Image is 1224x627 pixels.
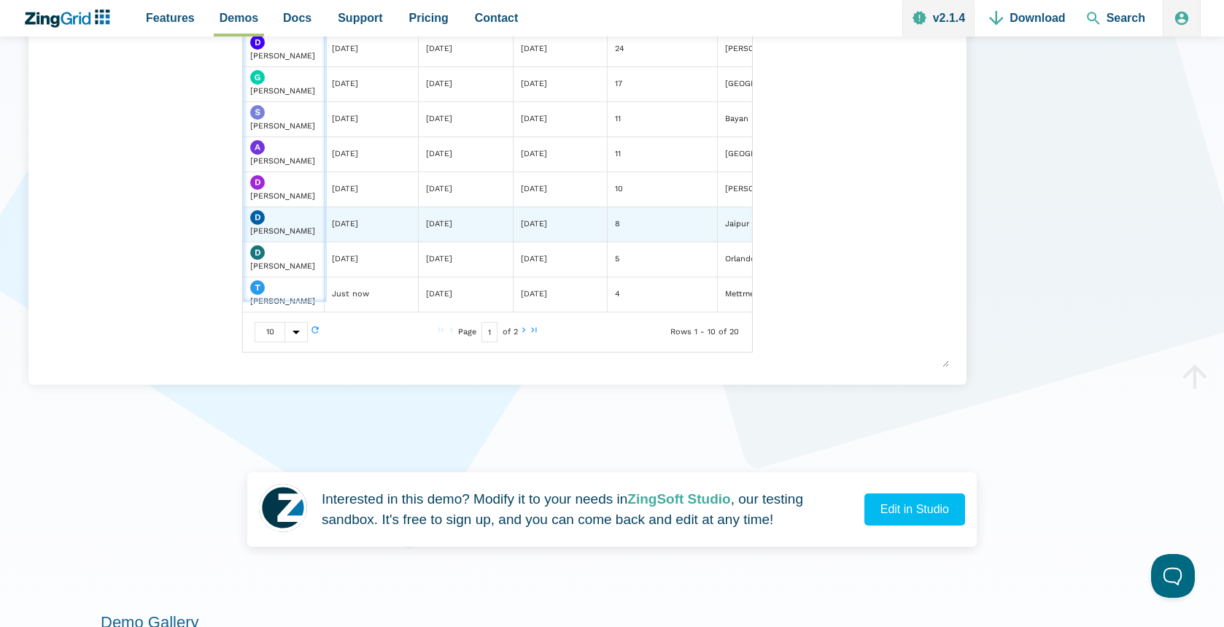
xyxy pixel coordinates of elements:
div: [DATE] [426,77,452,91]
p: Interested in this demo? Modify it to your needs in , our testing sandbox. It's free to sign up, ... [322,489,853,531]
span: [PERSON_NAME] [250,261,315,271]
div: [DATE] [521,288,547,301]
div: Mettmenstetten [725,288,788,301]
div: 11 [615,112,621,126]
zg-text: Page [458,329,476,336]
img: Avatar N/A [250,140,265,155]
div: [DATE] [426,112,452,126]
div: [GEOGRAPHIC_DATA] [725,147,807,161]
zg-button: reload [310,325,320,339]
zg-text: Rows [670,329,692,336]
div: [DATE] [332,42,358,56]
div: [DATE] [332,218,358,231]
div: [PERSON_NAME] [725,42,790,56]
img: Avatar N/A [250,280,265,295]
span: Features [146,8,195,28]
iframe: Toggle Customer Support [1151,554,1195,598]
span: Docs [283,8,311,28]
div: [GEOGRAPHIC_DATA] [725,77,807,91]
div: 11 [615,147,621,161]
div: [DATE] [332,112,358,126]
div: [DATE] [426,253,452,266]
input: Current Page [481,322,497,342]
span: Support [338,8,382,28]
span: [PERSON_NAME] [250,191,315,201]
div: 4 [615,288,620,301]
zg-text: - [700,329,705,336]
span: [PERSON_NAME] [250,121,315,131]
div: [DATE] [521,112,547,126]
div: [DATE] [332,253,358,266]
div: Just now [332,288,369,301]
div: [DATE] [426,147,452,161]
div: 17 [615,77,622,91]
span: [PERSON_NAME] [250,86,315,96]
zg-text: 10 [708,329,716,336]
div: [DATE] [332,77,358,91]
div: 24 [615,42,624,56]
div: [DATE] [426,182,452,196]
div: [DATE] [332,147,358,161]
div: Orlando [725,253,756,266]
zg-text: 2 [514,329,518,336]
div: 5 [615,253,619,266]
div: [PERSON_NAME] [725,182,790,196]
zg-text: of [503,329,511,336]
div: [DATE] [426,288,452,301]
span: Pricing [409,8,449,28]
img: Avatar N/A [250,70,265,85]
div: [DATE] [521,42,547,56]
div: 8 [615,218,620,231]
div: 10 [255,323,284,342]
zg-button: prevpage [446,325,457,339]
zg-button: firstpage [436,325,446,339]
strong: ZingSoft Studio [627,491,730,507]
zg-text: 1 [694,329,697,336]
div: [DATE] [521,77,547,91]
span: Demos [220,8,258,28]
div: 10 [615,182,623,196]
zg-button: nextpage [519,325,529,339]
div: [DATE] [521,147,547,161]
div: [DATE] [521,182,547,196]
img: Avatar N/A [250,245,265,260]
div: [DATE] [426,218,452,231]
span: Contact [475,8,519,28]
img: Avatar N/A [250,175,265,190]
zg-text: of [718,329,727,336]
img: Avatar N/A [250,35,265,50]
span: [PERSON_NAME] [250,51,315,61]
a: Edit in Studio [864,493,965,526]
span: [PERSON_NAME] [250,296,315,306]
zg-button: lastpage [529,325,539,339]
div: [DATE] [332,182,358,196]
span: [PERSON_NAME] [250,226,315,236]
span: [PERSON_NAME] [250,156,315,166]
div: [DATE] [521,218,547,231]
div: Jaipur [725,218,749,231]
div: Bayan Lepas [725,112,775,126]
zg-text: 20 [729,329,739,336]
img: Avatar N/A [250,105,265,120]
div: [DATE] [426,42,452,56]
img: Avatar N/A [250,210,265,225]
a: ZingChart Logo. Click to return to the homepage [23,9,117,28]
div: [DATE] [521,253,547,266]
